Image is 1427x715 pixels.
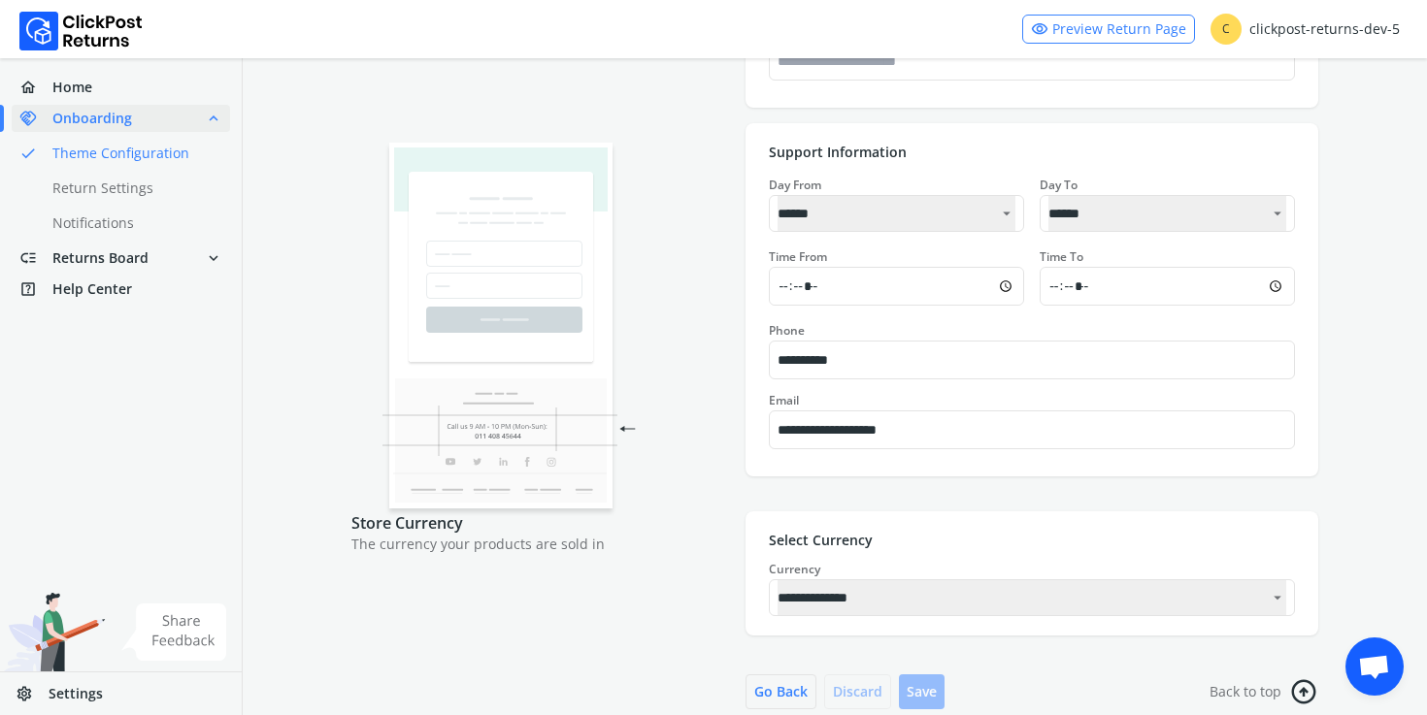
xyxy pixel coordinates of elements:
[19,12,143,50] img: Logo
[899,674,945,709] button: Save
[746,674,816,709] button: Go Back
[19,74,52,101] span: home
[205,105,222,132] span: expand_less
[52,248,149,268] span: Returns Board
[1211,14,1400,45] div: clickpost-returns-dev-5
[12,210,253,237] a: Notifications
[1031,16,1048,43] span: visibility
[19,140,37,167] span: done
[12,276,230,303] a: help_centerHelp Center
[769,392,799,408] label: Email
[1286,677,1321,706] span: arrow_circle_right
[769,248,827,265] label: Time From
[1040,178,1295,193] div: Day To
[1211,14,1242,45] span: C
[52,279,132,299] span: Help Center
[16,680,49,707] span: settings
[769,178,1024,193] div: Day From
[1345,637,1404,696] div: Open chat
[351,511,726,535] p: Store Currency
[12,74,230,101] a: homeHome
[12,140,253,167] a: doneTheme Configuration
[1040,248,1083,265] label: Time To
[12,175,253,202] a: Return Settings
[769,143,1295,162] p: Support Information
[769,562,1295,577] div: Currency
[1022,15,1195,44] a: visibilityPreview Return Page
[769,322,805,339] label: Phone
[351,535,726,554] p: The currency your products are sold in
[19,105,52,132] span: handshake
[52,109,132,128] span: Onboarding
[769,531,1295,550] p: Select Currency
[121,603,227,661] img: share feedback
[52,78,92,97] span: Home
[824,674,891,709] button: Discard
[49,684,103,703] span: Settings
[1210,682,1281,701] span: Back to top
[19,276,52,303] span: help_center
[205,244,222,272] span: expand_more
[1210,674,1318,709] a: Back to toparrow_circle_right
[19,244,52,272] span: low_priority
